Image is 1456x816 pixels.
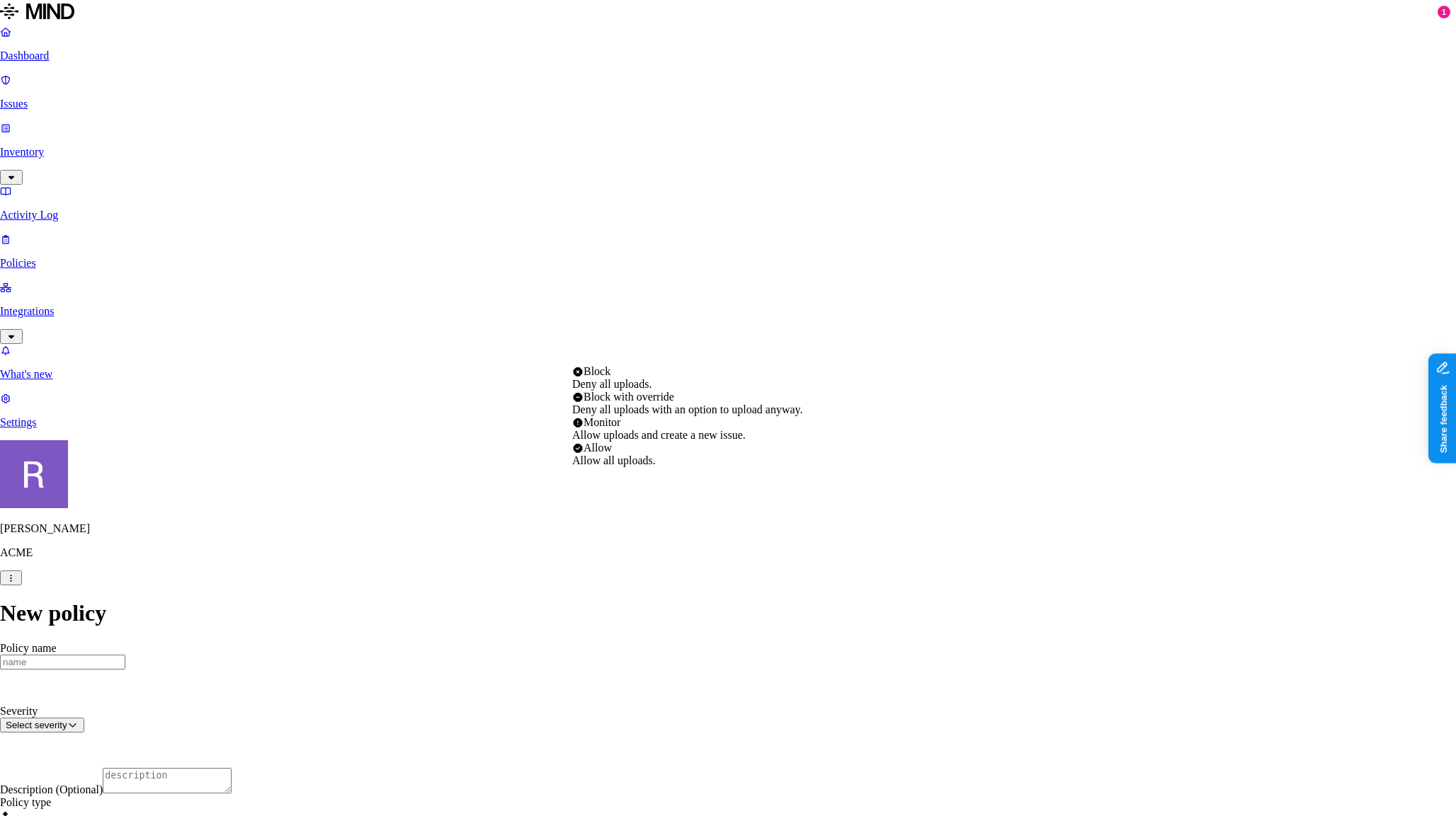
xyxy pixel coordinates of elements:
span: Monitor [584,416,620,428]
span: Block with override [584,391,674,403]
span: Allow uploads and create a new issue. [572,429,746,441]
span: Allow [584,442,612,454]
span: Allow all uploads. [572,454,656,466]
span: Deny all uploads with an option to upload anyway. [572,403,803,415]
span: Deny all uploads. [572,378,652,390]
span: Block [584,365,610,377]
